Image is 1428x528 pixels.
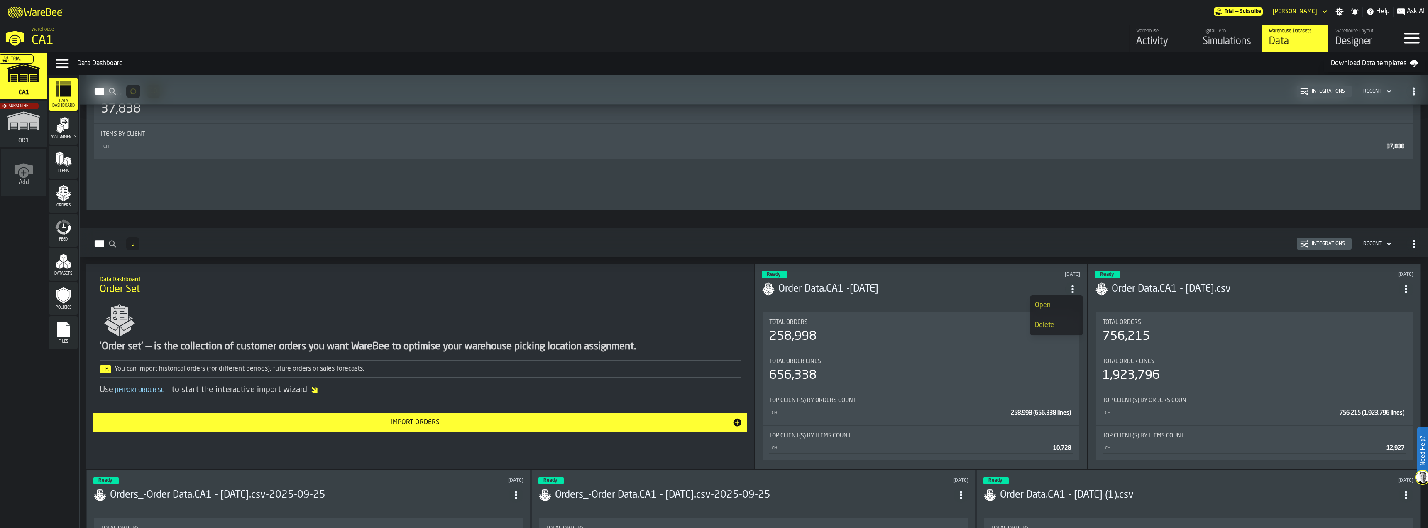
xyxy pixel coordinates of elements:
[1376,7,1390,17] span: Help
[131,241,134,247] span: 5
[110,489,509,502] div: Orders_-Order Data.CA1 - 09.25.25.csv-2025-09-25
[101,102,141,117] div: 37,838
[769,358,821,365] span: Total Order Lines
[49,214,78,247] li: menu Feed
[1225,9,1234,15] span: Trial
[49,112,78,145] li: menu Assignments
[1103,329,1150,344] div: 756,215
[1273,8,1317,15] div: DropdownMenuValue-Gregg Arment
[1112,282,1399,296] h3: Order Data.CA1 - [DATE].csv
[767,272,780,277] span: Ready
[1100,272,1114,277] span: Ready
[100,365,111,373] span: Tip:
[1214,7,1263,16] a: link-to-/wh/i/76e2a128-1b54-4d66-80d4-05ae4c277723/pricing/
[988,478,1002,483] span: Ready
[1103,368,1160,383] div: 1,923,796
[767,478,968,484] div: Updated: 9/25/2025, 1:32:01 PM Created: 9/25/2025, 1:21:53 PM
[86,264,754,469] div: ItemListCard-
[1096,351,1413,390] div: stat-Total Order Lines
[1332,7,1347,16] label: button-toggle-Settings
[1096,426,1413,460] div: stat-Top client(s) by Items count
[51,55,74,72] label: button-toggle-Data Menu
[49,316,78,349] li: menu Files
[769,397,1073,404] div: Title
[49,282,78,315] li: menu Policies
[322,478,523,484] div: Updated: 9/25/2025, 1:32:53 PM Created: 9/25/2025, 1:22:52 PM
[49,146,78,179] li: menu Items
[538,477,564,484] div: status-3 2
[1360,239,1393,249] div: DropdownMenuValue-4
[1269,28,1322,34] div: Warehouse Datasets
[769,368,817,383] div: 656,338
[771,410,1007,416] div: CH
[101,141,1406,152] div: StatList-item-CH
[1297,238,1352,250] button: button-Integrations
[1053,445,1071,451] span: 10,728
[1103,319,1141,326] span: Total Orders
[80,228,1428,257] h2: button-Orders
[1000,489,1399,502] h3: Order Data.CA1 - [DATE] (1).csv
[1340,410,1404,416] span: 756,215 (1,923,796 lines)
[19,179,29,186] span: Add
[1,149,46,197] a: link-to-/wh/new
[123,85,144,98] div: ButtonLoadMore-Loading...-Prev-First-Last
[94,124,1413,159] div: stat-Items by client
[100,364,741,374] div: You can import historical orders (for different periods), future orders or sales forecasts.
[1103,432,1406,439] div: Title
[755,264,1087,469] div: ItemListCard-DashboardItemContainer
[1103,397,1406,404] div: Title
[1268,272,1413,278] div: Updated: 9/25/2025, 1:48:46 PM Created: 9/25/2025, 1:38:16 PM
[769,358,1073,365] div: Title
[98,417,732,427] div: Import Orders
[543,478,557,483] span: Ready
[1030,315,1083,335] li: dropdown-item
[100,283,140,296] span: Order Set
[1088,264,1421,469] div: ItemListCard-DashboardItemContainer
[769,407,1073,418] div: StatList-item-CH
[100,275,741,283] h2: Sub Title
[769,397,856,404] span: Top client(s) by Orders count
[32,27,54,32] span: Warehouse
[77,59,1324,69] div: Data Dashboard
[778,282,1065,296] div: Order Data.CA1 -Aug/25
[101,131,1406,138] div: Title
[86,37,1421,210] div: ItemListCard-DashboardItemContainer
[93,477,119,484] div: status-3 2
[168,388,170,393] span: ]
[1386,144,1404,150] span: 37,838
[1269,7,1329,17] div: DropdownMenuValue-Gregg Arment
[762,311,1080,462] section: card-SimulationDashboardCard
[934,272,1080,278] div: Updated: 9/29/2025, 2:35:34 PM Created: 9/29/2025, 2:31:29 PM
[769,319,1073,326] div: Title
[11,57,22,61] span: Trial
[113,388,171,393] span: Import Order Set
[1030,295,1083,335] ul: dropdown-menu
[98,478,112,483] span: Ready
[1136,35,1189,48] div: Activity
[1103,358,1406,365] div: Title
[49,99,78,108] span: Data Dashboard
[49,271,78,276] span: Datasets
[1386,445,1404,451] span: 12,927
[763,312,1079,351] div: stat-Total Orders
[769,329,817,344] div: 258,998
[1011,410,1071,416] span: 258,998 (656,338 lines)
[1103,432,1184,439] span: Top client(s) by Items count
[49,237,78,242] span: Feed
[49,135,78,140] span: Assignments
[1363,7,1393,17] label: button-toggle-Help
[123,237,143,250] div: ButtonLoadMore-Load More-Prev-First-Last
[1000,489,1399,502] div: Order Data.CA1 - 08.05.25 (1).csv
[49,169,78,174] span: Items
[1129,25,1196,52] a: link-to-/wh/i/76e2a128-1b54-4d66-80d4-05ae4c277723/feed/
[93,270,747,300] div: title-Order Set
[1335,35,1388,48] div: Designer
[1407,7,1425,17] span: Ask AI
[93,83,1413,203] section: card-ItemSetDashboardCard
[771,446,1050,451] div: CH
